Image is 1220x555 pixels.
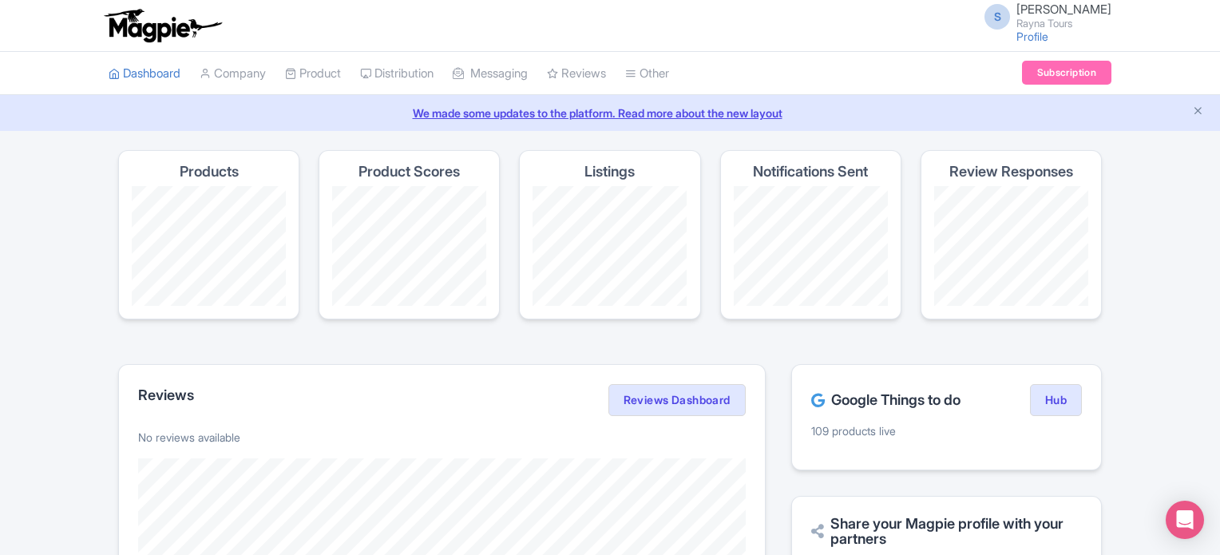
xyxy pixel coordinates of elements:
[109,52,180,96] a: Dashboard
[811,392,961,408] h2: Google Things to do
[1166,501,1204,539] div: Open Intercom Messenger
[625,52,669,96] a: Other
[1016,2,1111,17] span: [PERSON_NAME]
[1030,384,1082,416] a: Hub
[360,52,434,96] a: Distribution
[753,164,868,180] h4: Notifications Sent
[975,3,1111,29] a: S [PERSON_NAME] Rayna Tours
[358,164,460,180] h4: Product Scores
[138,429,746,446] p: No reviews available
[811,422,1082,439] p: 109 products live
[138,387,194,403] h2: Reviews
[285,52,341,96] a: Product
[10,105,1210,121] a: We made some updates to the platform. Read more about the new layout
[453,52,528,96] a: Messaging
[984,4,1010,30] span: S
[200,52,266,96] a: Company
[608,384,746,416] a: Reviews Dashboard
[1022,61,1111,85] a: Subscription
[180,164,239,180] h4: Products
[949,164,1073,180] h4: Review Responses
[1192,103,1204,121] button: Close announcement
[584,164,635,180] h4: Listings
[811,516,1082,548] h2: Share your Magpie profile with your partners
[101,8,224,43] img: logo-ab69f6fb50320c5b225c76a69d11143b.png
[547,52,606,96] a: Reviews
[1016,18,1111,29] small: Rayna Tours
[1016,30,1048,43] a: Profile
